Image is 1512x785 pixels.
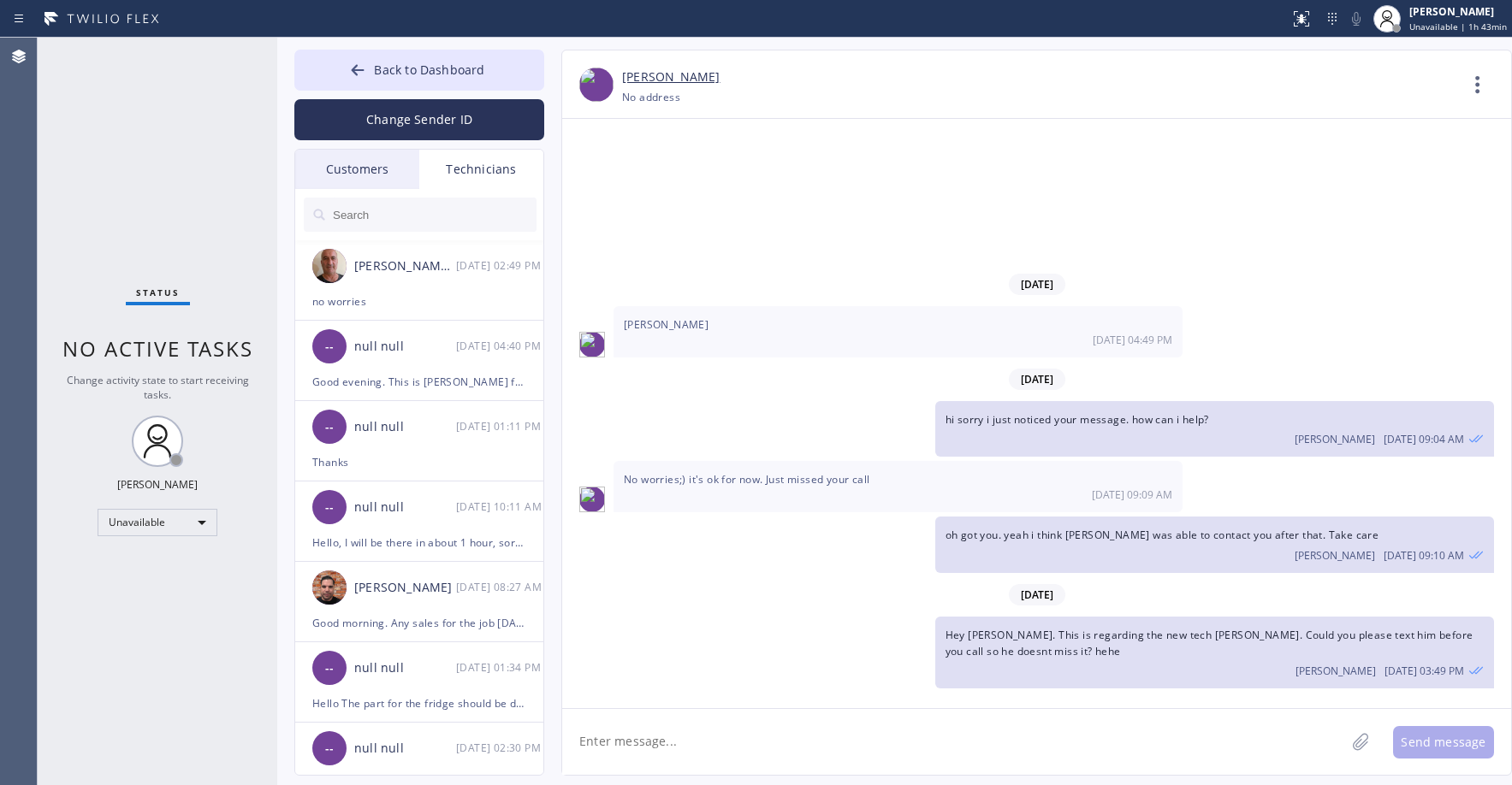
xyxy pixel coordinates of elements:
[312,292,526,311] div: no worries
[946,628,1473,658] span: Hey [PERSON_NAME]. This is regarding the new tech [PERSON_NAME]. Could you please text him before...
[1093,333,1172,347] span: [DATE] 04:49 PM
[579,487,605,512] img: 9d646f4bfb2b9747448d1bc39e6ca971.jpeg
[354,337,456,357] div: null null
[946,528,1379,542] span: oh got you. yeah i think [PERSON_NAME] was able to contact you after that. Take care
[1092,487,1172,502] span: [DATE] 09:09 AM
[456,256,545,275] div: 02/18/2025 9:49 AM
[354,417,456,437] div: null null
[331,198,537,232] input: Search
[295,150,419,189] div: Customers
[1009,584,1065,605] span: [DATE]
[1385,664,1464,678] span: [DATE] 03:49 PM
[456,497,545,516] div: 01/14/2025 9:11 AM
[312,570,347,605] img: 204d40141910a759c14f6df764f62ceb.jpg
[456,416,545,436] div: 01/23/2025 9:11 AM
[294,99,544,140] button: Change Sender ID
[312,533,526,552] div: Hello, I will be there in about 1 hour, sorry for the wait.
[354,658,456,678] div: null null
[1384,432,1464,446] span: [DATE] 09:04 AM
[1295,432,1375,446] span: [PERSON_NAME]
[935,401,1494,457] div: 05/24/2024 8:04 AM
[294,50,544,91] button: Back to Dashboard
[1009,274,1065,295] span: [DATE]
[312,249,347,283] img: 538c64125ca06044fbadbd2da3dc4cf8.jpg
[1384,548,1464,563] span: [DATE] 09:10 AM
[935,516,1494,572] div: 05/24/2024 8:10 AM
[946,412,1209,427] span: hi sorry i just noticed your message. how can i help?
[419,150,543,189] div: Technicians
[354,578,456,598] div: [PERSON_NAME]
[1295,548,1375,563] span: [PERSON_NAME]
[354,739,456,758] div: null null
[456,738,545,758] div: 11/05/2024 8:30 AM
[312,452,526,472] div: Thanks
[136,286,180,298] span: Status
[62,334,253,363] span: No active tasks
[1393,726,1494,758] button: Send message
[456,336,545,356] div: 02/15/2025 9:40 AM
[622,68,720,87] a: [PERSON_NAME]
[614,306,1183,357] div: 05/23/2024 8:49 AM
[325,658,334,678] span: --
[622,87,680,107] div: No address
[117,477,198,492] div: [PERSON_NAME]
[579,332,605,357] img: 9d646f4bfb2b9747448d1bc39e6ca971.jpeg
[312,694,526,713] div: Hello The part for the fridge should be delivered [DATE] Ill keep you posted
[374,62,484,78] span: Back to Dashboard
[1296,664,1376,678] span: [PERSON_NAME]
[312,372,526,392] div: Good evening. This is [PERSON_NAME] from home appliance repair, I received spare parts for your d...
[354,498,456,517] div: null null
[624,317,709,332] span: [PERSON_NAME]
[1009,369,1065,390] span: [DATE]
[98,509,217,536] div: Unavailable
[1344,7,1368,31] button: Mute
[325,498,334,517] span: --
[456,577,545,597] div: 12/06/2024 8:27 AM
[354,257,456,276] div: [PERSON_NAME] Eranosyan
[614,461,1183,512] div: 05/24/2024 8:09 AM
[67,373,249,402] span: Change activity state to start receiving tasks.
[579,68,614,102] img: 9d646f4bfb2b9747448d1bc39e6ca971.jpeg
[935,617,1494,688] div: 05/28/2024 8:49 AM
[325,417,334,437] span: --
[325,739,334,758] span: --
[456,658,545,677] div: 12/03/2024 8:34 AM
[624,472,869,487] span: No worries;) it's ok for now. Just missed your call
[325,337,334,357] span: --
[312,613,526,633] div: Good morning. Any sales for the job [DATE]?
[1409,4,1507,19] div: [PERSON_NAME]
[1409,21,1507,32] span: Unavailable | 1h 43min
